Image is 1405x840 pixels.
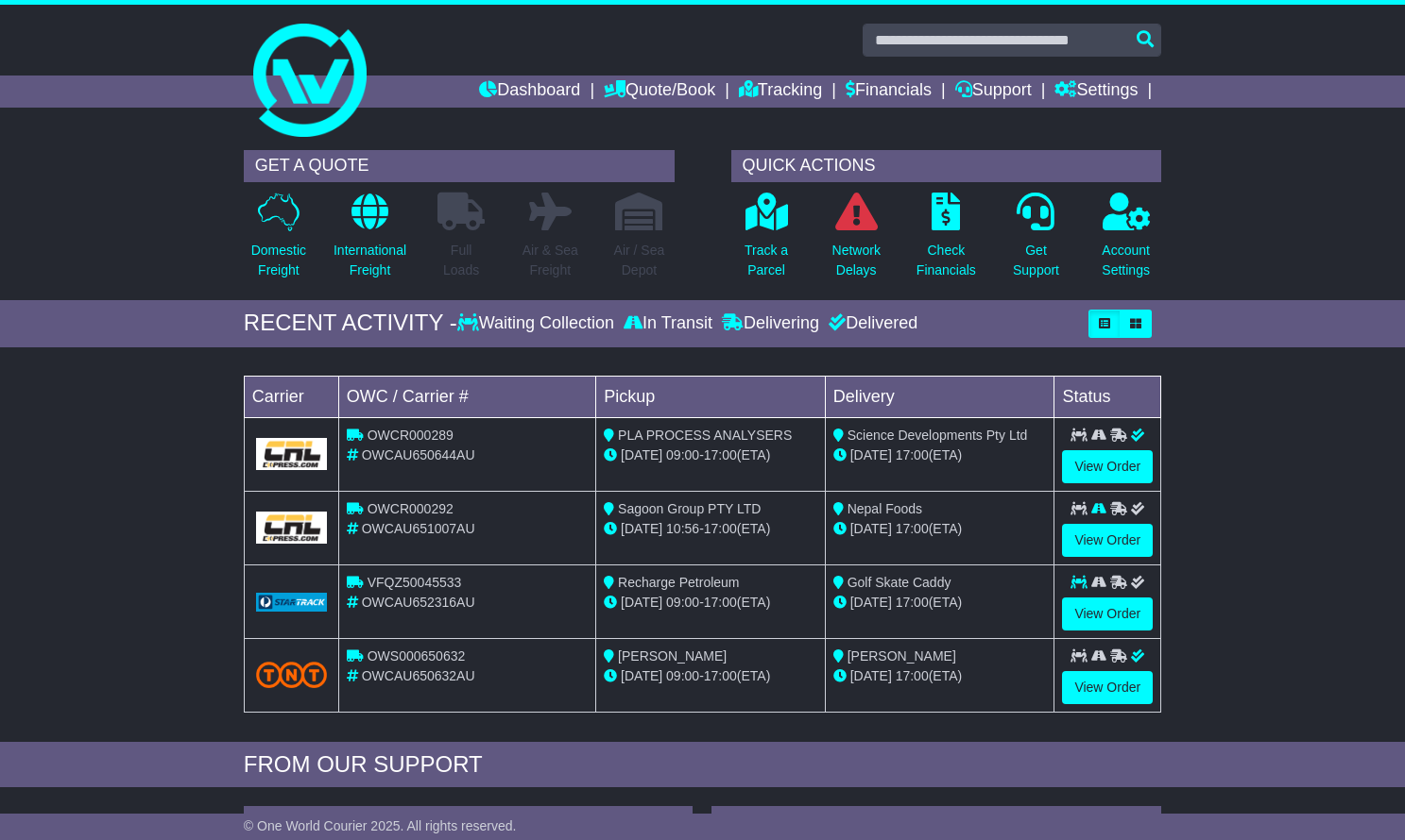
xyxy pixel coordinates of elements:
[1013,241,1059,280] p: Get Support
[1101,192,1151,291] a: AccountSettings
[604,593,817,613] div: - (ETA)
[604,666,817,686] div: - (ETA)
[848,428,1028,443] span: Science Developments Pty Ltd
[1062,450,1153,483] a: View Order
[848,648,956,664] span: [PERSON_NAME]
[244,751,1161,779] div: FROM OUR SUPPORT
[334,241,406,280] p: International Freight
[1012,192,1060,291] a: GetSupport
[955,76,1032,108] a: Support
[333,192,407,291] a: InternationalFreight
[666,447,699,462] span: 09:00
[896,595,929,610] span: 17:00
[244,818,517,833] span: © One World Courier 2025. All rights reserved.
[618,648,727,664] span: [PERSON_NAME]
[666,595,699,610] span: 09:00
[666,521,699,536] span: 10:56
[368,501,454,516] span: OWCR000292
[244,150,675,182] div: GET A QUOTE
[618,575,739,590] span: Recharge Petroleum
[618,428,792,443] span: PLA PROCESS ANALYSERS
[619,313,717,334] div: In Transit
[833,666,1047,686] div: (ETA)
[833,445,1047,465] div: (ETA)
[666,668,699,683] span: 09:00
[850,521,892,536] span: [DATE]
[256,438,327,470] img: GetCarrierServiceLogo
[1062,597,1153,630] a: View Order
[833,519,1047,539] div: (ETA)
[256,512,327,544] img: GetCarrierServiceLogo
[362,521,475,536] span: OWCAU651007AU
[368,648,466,664] span: OWS000650632
[368,575,462,590] span: VFQZ50045533
[896,668,929,683] span: 17:00
[832,241,881,280] p: Network Delays
[916,192,977,291] a: CheckFinancials
[1062,671,1153,704] a: View Order
[256,662,327,687] img: TNT_Domestic.png
[848,501,922,516] span: Nepal Foods
[362,595,475,610] span: OWCAU652316AU
[846,76,932,108] a: Financials
[704,595,737,610] span: 17:00
[368,428,454,443] span: OWCR000289
[604,445,817,465] div: - (ETA)
[244,376,338,417] td: Carrier
[896,447,929,462] span: 17:00
[621,521,662,536] span: [DATE]
[825,376,1054,417] td: Delivery
[744,192,789,291] a: Track aParcel
[850,668,892,683] span: [DATE]
[523,241,578,280] p: Air & Sea Freight
[704,521,737,536] span: 17:00
[896,521,929,536] span: 17:00
[621,595,662,610] span: [DATE]
[1062,524,1153,557] a: View Order
[244,310,457,337] div: RECENT ACTIVITY -
[251,241,306,280] p: Domestic Freight
[338,376,595,417] td: OWC / Carrier #
[704,447,737,462] span: 17:00
[917,241,976,280] p: Check Financials
[745,241,788,280] p: Track a Parcel
[621,668,662,683] span: [DATE]
[1102,241,1150,280] p: Account Settings
[256,593,327,612] img: GetCarrierServiceLogo
[604,519,817,539] div: - (ETA)
[824,313,917,334] div: Delivered
[833,593,1047,613] div: (ETA)
[739,76,822,108] a: Tracking
[437,241,485,280] p: Full Loads
[848,575,951,590] span: Golf Skate Caddy
[614,241,665,280] p: Air / Sea Depot
[362,668,475,683] span: OWCAU650632AU
[621,447,662,462] span: [DATE]
[596,376,826,417] td: Pickup
[479,76,580,108] a: Dashboard
[704,668,737,683] span: 17:00
[250,192,307,291] a: DomesticFreight
[850,447,892,462] span: [DATE]
[831,192,882,291] a: NetworkDelays
[362,447,475,462] span: OWCAU650644AU
[457,313,619,334] div: Waiting Collection
[1054,76,1138,108] a: Settings
[604,76,715,108] a: Quote/Book
[850,595,892,610] span: [DATE]
[717,313,824,334] div: Delivering
[1054,376,1161,417] td: Status
[618,501,761,516] span: Sagoon Group PTY LTD
[731,150,1162,182] div: QUICK ACTIONS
